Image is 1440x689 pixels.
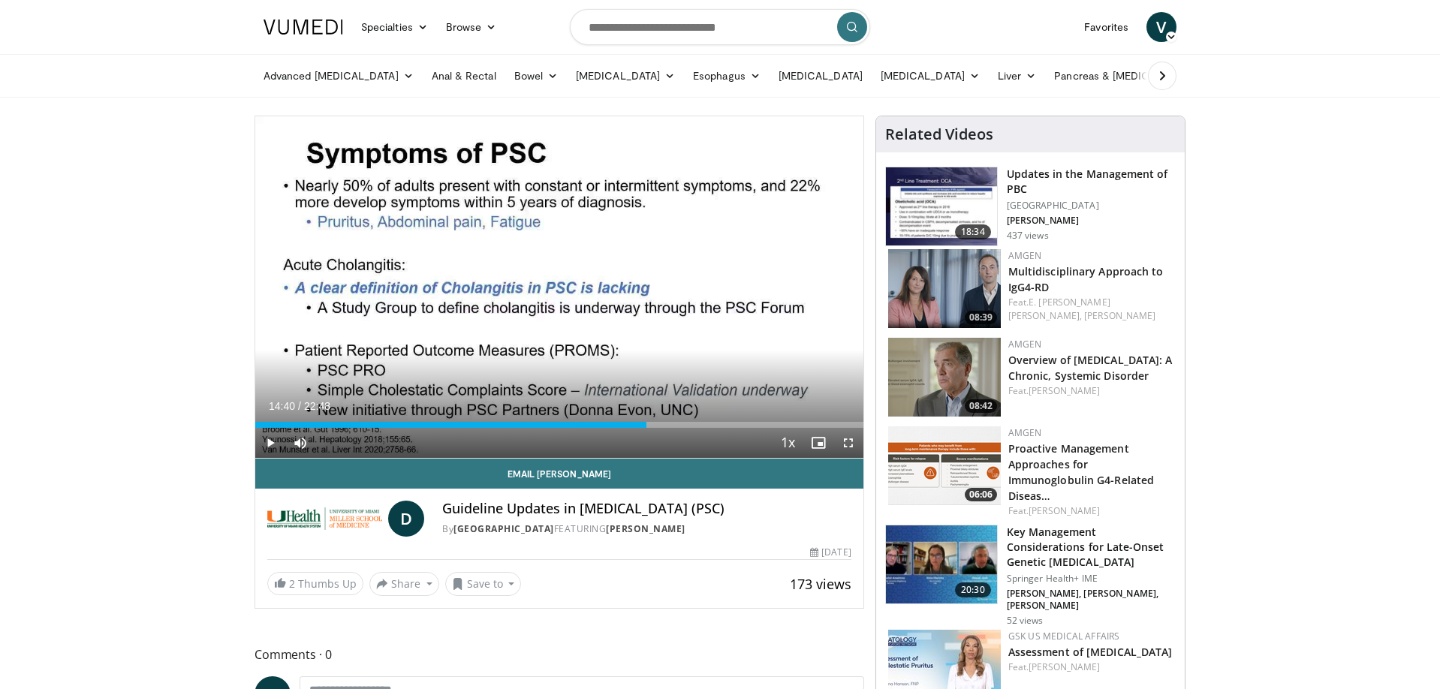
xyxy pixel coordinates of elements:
a: Specialties [352,12,437,42]
a: Amgen [1008,338,1042,351]
a: Advanced [MEDICAL_DATA] [255,61,423,91]
span: 22:48 [304,400,330,412]
span: 08:42 [965,399,997,413]
div: Feat. [1008,504,1173,518]
a: Esophagus [684,61,770,91]
span: 08:39 [965,311,997,324]
img: VuMedi Logo [264,20,343,35]
div: By FEATURING [442,522,851,536]
a: Multidisciplinary Approach to IgG4-RD [1008,264,1164,294]
a: [MEDICAL_DATA] [770,61,872,91]
a: Email [PERSON_NAME] [255,459,863,489]
a: 06:06 [888,426,1001,505]
a: [PERSON_NAME] [1029,384,1100,397]
img: 40cb7efb-a405-4d0b-b01f-0267f6ac2b93.png.150x105_q85_crop-smart_upscale.png [888,338,1001,417]
a: [PERSON_NAME] [1029,660,1100,673]
a: Pancreas & [MEDICAL_DATA] [1045,61,1221,91]
a: D [388,501,424,537]
div: Feat. [1008,296,1173,323]
h4: Guideline Updates in [MEDICAL_DATA] (PSC) [442,501,851,517]
a: [GEOGRAPHIC_DATA] [453,522,554,535]
div: [DATE] [810,546,851,559]
button: Enable picture-in-picture mode [803,428,833,458]
span: 173 views [790,575,851,593]
span: / [298,400,301,412]
a: [MEDICAL_DATA] [872,61,989,91]
h3: Key Management Considerations for Late-Onset Genetic [MEDICAL_DATA] [1007,525,1176,570]
a: E. [PERSON_NAME] [PERSON_NAME], [1008,296,1110,322]
a: 08:39 [888,249,1001,328]
a: GSK US Medical Affairs [1008,630,1120,642]
a: 08:42 [888,338,1001,417]
div: Progress Bar [255,422,863,428]
a: V [1146,12,1176,42]
div: Feat. [1008,384,1173,398]
a: Assessment of [MEDICAL_DATA] [1008,645,1173,659]
p: 52 views [1007,615,1044,627]
input: Search topics, interventions [570,9,870,45]
button: Share [369,572,439,596]
a: 18:34 Updates in the Management of PBC [GEOGRAPHIC_DATA] [PERSON_NAME] 437 views [885,167,1176,246]
span: 2 [289,576,295,591]
video-js: Video Player [255,116,863,459]
h3: Updates in the Management of PBC [1007,167,1176,197]
h4: Related Videos [885,125,993,143]
a: [MEDICAL_DATA] [567,61,684,91]
img: b07e8bac-fd62-4609-bac4-e65b7a485b7c.png.150x105_q85_crop-smart_upscale.png [888,426,1001,505]
span: 20:30 [955,582,991,597]
span: 06:06 [965,488,997,501]
span: 18:34 [955,224,991,239]
a: [PERSON_NAME] [1084,309,1155,322]
span: 14:40 [269,400,295,412]
p: [GEOGRAPHIC_DATA] [1007,200,1176,212]
a: 2 Thumbs Up [267,572,363,595]
img: 04ce378e-5681-464e-a54a-15375da35326.png.150x105_q85_crop-smart_upscale.png [888,249,1001,328]
a: Bowel [505,61,567,91]
button: Mute [285,428,315,458]
a: Proactive Management Approaches for Immunoglobulin G4-Related Diseas… [1008,441,1155,503]
p: [PERSON_NAME], [PERSON_NAME], [PERSON_NAME] [1007,588,1176,612]
a: 20:30 Key Management Considerations for Late-Onset Genetic [MEDICAL_DATA] Springer Health+ IME [P... [885,525,1176,627]
button: Save to [445,572,522,596]
p: 437 views [1007,230,1049,242]
a: Liver [989,61,1045,91]
a: Amgen [1008,249,1042,262]
p: Springer Health+ IME [1007,573,1176,585]
button: Play [255,428,285,458]
img: 5cf47cf8-5b4c-4c40-a1d9-4c8d132695a9.150x105_q85_crop-smart_upscale.jpg [886,167,997,245]
span: Comments 0 [255,645,864,664]
a: [PERSON_NAME] [606,522,685,535]
p: [PERSON_NAME] [1007,215,1176,227]
div: Feat. [1008,660,1173,674]
a: Favorites [1075,12,1137,42]
a: Anal & Rectal [423,61,505,91]
a: Overview of [MEDICAL_DATA]: A Chronic, Systemic Disorder [1008,353,1173,383]
img: University of Miami [267,501,382,537]
button: Playback Rate [773,428,803,458]
img: beaec1a9-1a09-4975-8157-4df5edafc3c8.150x105_q85_crop-smart_upscale.jpg [886,525,997,603]
button: Fullscreen [833,428,863,458]
a: Amgen [1008,426,1042,439]
a: Browse [437,12,506,42]
a: [PERSON_NAME] [1029,504,1100,517]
